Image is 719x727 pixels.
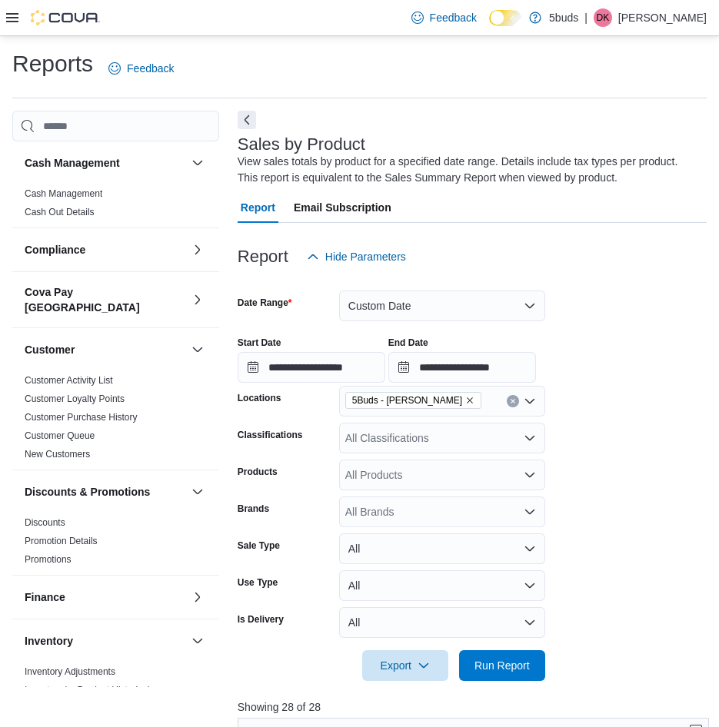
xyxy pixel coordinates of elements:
button: Custom Date [339,290,545,321]
span: DK [597,8,610,27]
p: 5buds [549,8,578,27]
label: Start Date [238,337,281,349]
div: View sales totals by product for a specified date range. Details include tax types per product. T... [238,154,699,186]
label: Sale Type [238,539,280,552]
span: Inventory by Product Historical [25,684,150,696]
span: Promotions [25,553,72,566]
a: Promotions [25,554,72,565]
button: Export [362,650,448,681]
p: [PERSON_NAME] [618,8,707,27]
button: Compliance [25,242,185,257]
span: Inventory Adjustments [25,666,115,678]
span: 5Buds - [PERSON_NAME] [352,393,462,408]
a: Inventory Adjustments [25,666,115,677]
button: Cova Pay [GEOGRAPHIC_DATA] [188,290,207,309]
a: Cash Out Details [25,207,95,217]
button: Hide Parameters [301,241,412,272]
p: | [584,8,588,27]
button: Open list of options [524,506,536,518]
a: Customer Purchase History [25,412,138,423]
input: Dark Mode [489,10,521,26]
button: All [339,533,545,564]
label: Locations [238,392,281,404]
span: Hide Parameters [325,249,406,264]
span: Customer Loyalty Points [25,393,125,405]
button: Compliance [188,241,207,259]
span: Dark Mode [489,26,490,27]
button: Finance [25,589,185,605]
p: Showing 28 of 28 [238,699,714,715]
label: Date Range [238,297,292,309]
button: Discounts & Promotions [188,483,207,501]
span: Report [241,192,275,223]
label: Classifications [238,429,303,441]
button: Next [238,111,256,129]
a: Promotion Details [25,536,98,546]
h3: Inventory [25,633,73,649]
input: Press the down key to open a popover containing a calendar. [238,352,385,383]
div: Devin Keenan [594,8,612,27]
div: Discounts & Promotions [12,513,219,575]
a: Discounts [25,517,65,528]
span: Customer Queue [25,430,95,442]
label: Use Type [238,576,278,589]
span: New Customers [25,448,90,460]
input: Press the down key to open a popover containing a calendar. [388,352,536,383]
a: Feedback [405,2,483,33]
button: Open list of options [524,432,536,444]
button: All [339,570,545,601]
label: Is Delivery [238,613,284,626]
span: Customer Purchase History [25,411,138,423]
button: Open list of options [524,469,536,481]
span: Cash Management [25,188,102,200]
a: Cash Management [25,188,102,199]
h3: Compliance [25,242,85,257]
h3: Report [238,247,288,266]
button: Cash Management [25,155,185,171]
button: Inventory [188,632,207,650]
span: Email Subscription [294,192,391,223]
button: Clear input [507,395,519,407]
label: End Date [388,337,428,349]
a: Customer Loyalty Points [25,393,125,404]
button: Run Report [459,650,545,681]
a: New Customers [25,449,90,460]
h3: Sales by Product [238,135,365,154]
label: Products [238,466,278,478]
button: Cova Pay [GEOGRAPHIC_DATA] [25,284,185,315]
a: Feedback [102,53,180,84]
span: Customer Activity List [25,374,113,387]
span: Run Report [474,658,530,673]
h3: Finance [25,589,65,605]
h3: Discounts & Promotions [25,484,150,500]
a: Customer Activity List [25,375,113,386]
button: Cash Management [188,154,207,172]
span: Discounts [25,516,65,529]
span: 5Buds - Regina [345,392,481,409]
div: Customer [12,371,219,470]
h1: Reports [12,48,93,79]
img: Cova [31,10,100,25]
a: Inventory by Product Historical [25,685,150,695]
button: Customer [188,340,207,359]
div: Cash Management [12,184,219,227]
h3: Customer [25,342,75,357]
button: Remove 5Buds - Regina from selection in this group [465,396,474,405]
button: All [339,607,545,638]
button: Customer [25,342,185,357]
span: Feedback [430,10,477,25]
h3: Cash Management [25,155,120,171]
a: Customer Queue [25,430,95,441]
label: Brands [238,503,269,515]
span: Cash Out Details [25,206,95,218]
span: Feedback [127,61,174,76]
button: Inventory [25,633,185,649]
span: Promotion Details [25,535,98,547]
button: Discounts & Promotions [25,484,185,500]
button: Open list of options [524,395,536,407]
span: Export [371,650,439,681]
button: Finance [188,588,207,606]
